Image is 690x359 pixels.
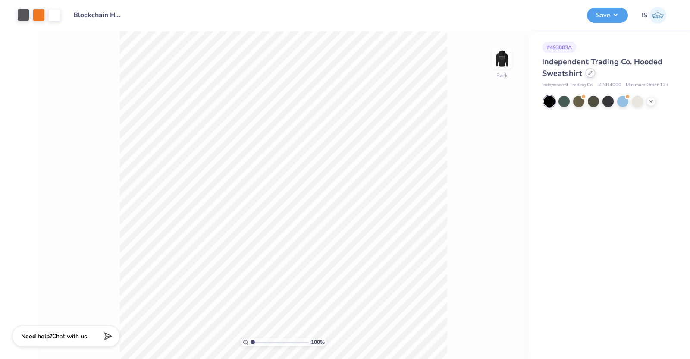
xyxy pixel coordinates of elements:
[542,82,594,89] span: Independent Trading Co.
[21,332,52,340] strong: Need help?
[642,7,666,24] a: IS
[67,6,130,24] input: Untitled Design
[626,82,669,89] span: Minimum Order: 12 +
[311,338,325,346] span: 100 %
[649,7,666,24] img: Isaiah Swanson
[542,42,577,53] div: # 493003A
[542,57,662,79] span: Independent Trading Co. Hooded Sweatshirt
[52,332,88,340] span: Chat with us.
[493,50,511,67] img: Back
[496,72,508,79] div: Back
[587,8,628,23] button: Save
[598,82,621,89] span: # IND4000
[642,10,647,20] span: IS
